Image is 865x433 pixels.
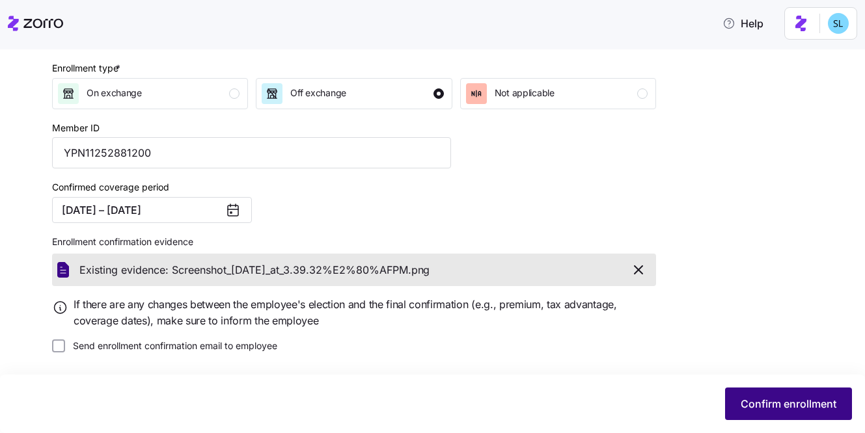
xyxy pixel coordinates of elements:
span: On exchange [87,86,142,99]
input: Type Member ID [52,137,451,168]
span: Not applicable [495,86,555,99]
span: Enrollment confirmation evidence [52,235,193,248]
button: Help [712,10,774,36]
span: If there are any changes between the employee's election and the final confirmation (e.g., premiu... [74,296,656,329]
span: Help [722,16,763,31]
label: Member ID [52,121,100,135]
button: [DATE] – [DATE] [52,197,252,223]
span: png [411,262,430,278]
span: Off exchange [290,86,346,99]
img: 7c620d928e46699fcfb78cede4daf1d1 [828,13,849,34]
span: Existing evidence: Screenshot_[DATE]_at_3.39.32%E2%80%AFPM. [79,262,411,278]
label: Send enrollment confirmation email to employee [65,339,277,352]
button: Confirm enrollment [725,387,852,420]
span: Confirm enrollment [741,396,836,412]
label: Confirmed coverage period [52,180,169,194]
div: Enrollment type [52,61,123,75]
